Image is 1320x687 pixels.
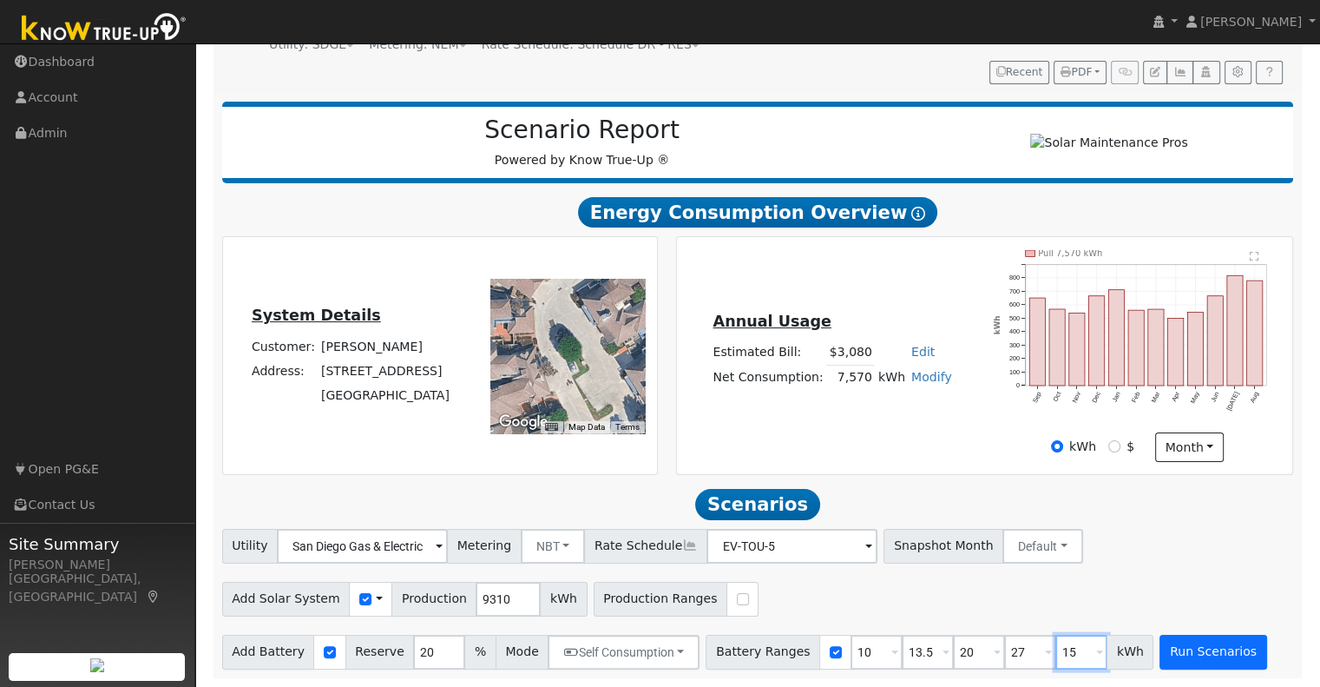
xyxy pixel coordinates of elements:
text: Pull 7,570 kWh [1039,248,1103,258]
td: [STREET_ADDRESS] [318,359,452,383]
span: Battery Ranges [706,635,820,670]
span: PDF [1061,66,1092,78]
text: kWh [994,315,1002,334]
text: Jun [1210,391,1221,404]
span: Alias: None [482,37,699,51]
div: [GEOGRAPHIC_DATA], [GEOGRAPHIC_DATA] [9,570,186,606]
text: Oct [1052,391,1063,403]
text: 300 [1009,341,1020,349]
span: [PERSON_NAME] [1200,15,1302,29]
span: Site Summary [9,532,186,556]
span: kWh [540,582,587,617]
span: Energy Consumption Overview [578,197,937,228]
text:  [1251,251,1260,261]
label: $ [1126,438,1134,456]
span: Snapshot Month [883,529,1003,564]
input: Select a Utility [277,529,448,564]
rect: onclick="" [1029,298,1045,386]
text: Mar [1151,390,1163,404]
div: Powered by Know True-Up ® [231,116,934,169]
td: [GEOGRAPHIC_DATA] [318,383,452,407]
a: Edit [911,345,935,359]
text: May [1190,390,1202,405]
rect: onclick="" [1168,318,1184,386]
span: % [464,635,496,670]
button: month [1155,433,1224,462]
text: 500 [1009,314,1020,322]
text: Nov [1071,390,1083,404]
rect: onclick="" [1049,309,1065,386]
a: Help Link [1256,61,1283,85]
span: Reserve [345,635,415,670]
text: Jan [1111,391,1122,404]
text: Feb [1131,391,1142,404]
span: Scenarios [695,489,819,520]
span: Rate Schedule [584,529,707,564]
a: Open this area in Google Maps (opens a new window) [495,411,552,433]
span: Add Solar System [222,582,351,617]
button: Keyboard shortcuts [545,421,557,433]
input: Select a Rate Schedule [706,529,877,564]
text: 800 [1009,274,1020,281]
a: Map [146,590,161,604]
i: Show Help [911,207,925,221]
text: Aug [1250,391,1262,405]
button: NBT [521,529,586,564]
span: Production Ranges [594,582,727,617]
span: Production [391,582,476,617]
button: Edit User [1143,61,1167,85]
text: [DATE] [1226,391,1242,413]
rect: onclick="" [1089,295,1105,386]
td: Address: [248,359,318,383]
text: 200 [1009,354,1020,362]
label: kWh [1069,438,1096,456]
img: Know True-Up [13,10,195,49]
rect: onclick="" [1129,310,1145,386]
rect: onclick="" [1208,295,1224,386]
img: Solar Maintenance Pros [1030,134,1187,152]
text: Apr [1171,390,1182,403]
div: [PERSON_NAME] [9,556,186,574]
button: Settings [1225,61,1251,85]
u: System Details [252,307,381,324]
text: 600 [1009,301,1020,308]
input: $ [1108,440,1120,452]
text: 700 [1009,287,1020,294]
rect: onclick="" [1069,313,1085,386]
rect: onclick="" [1248,281,1264,386]
input: kWh [1051,440,1063,452]
a: Terms (opens in new tab) [615,422,640,432]
span: Utility [222,529,279,564]
button: Run Scenarios [1159,635,1266,670]
text: 100 [1009,368,1020,376]
h2: Scenario Report [240,116,924,145]
button: Default [1002,529,1083,564]
rect: onclick="" [1228,275,1244,386]
span: Add Battery [222,635,315,670]
button: Map Data [568,421,605,433]
td: kWh [875,365,908,390]
span: kWh [1107,635,1153,670]
button: Login As [1192,61,1219,85]
td: Net Consumption: [710,365,826,390]
td: Estimated Bill: [710,340,826,366]
td: Customer: [248,334,318,359]
text: Sep [1031,391,1043,405]
div: Utility: SDGE [269,36,354,54]
td: 7,570 [826,365,875,390]
u: Annual Usage [713,313,831,330]
td: $3,080 [826,340,875,366]
span: Mode [496,635,548,670]
rect: onclick="" [1109,289,1125,386]
a: Modify [911,370,952,384]
span: Metering [447,529,522,564]
text: 0 [1016,381,1020,389]
img: Google [495,411,552,433]
rect: onclick="" [1149,309,1165,386]
text: 400 [1009,327,1020,335]
text: Dec [1091,390,1103,404]
td: [PERSON_NAME] [318,334,452,359]
button: PDF [1054,61,1107,85]
img: retrieve [90,658,104,672]
button: Recent [989,61,1050,85]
